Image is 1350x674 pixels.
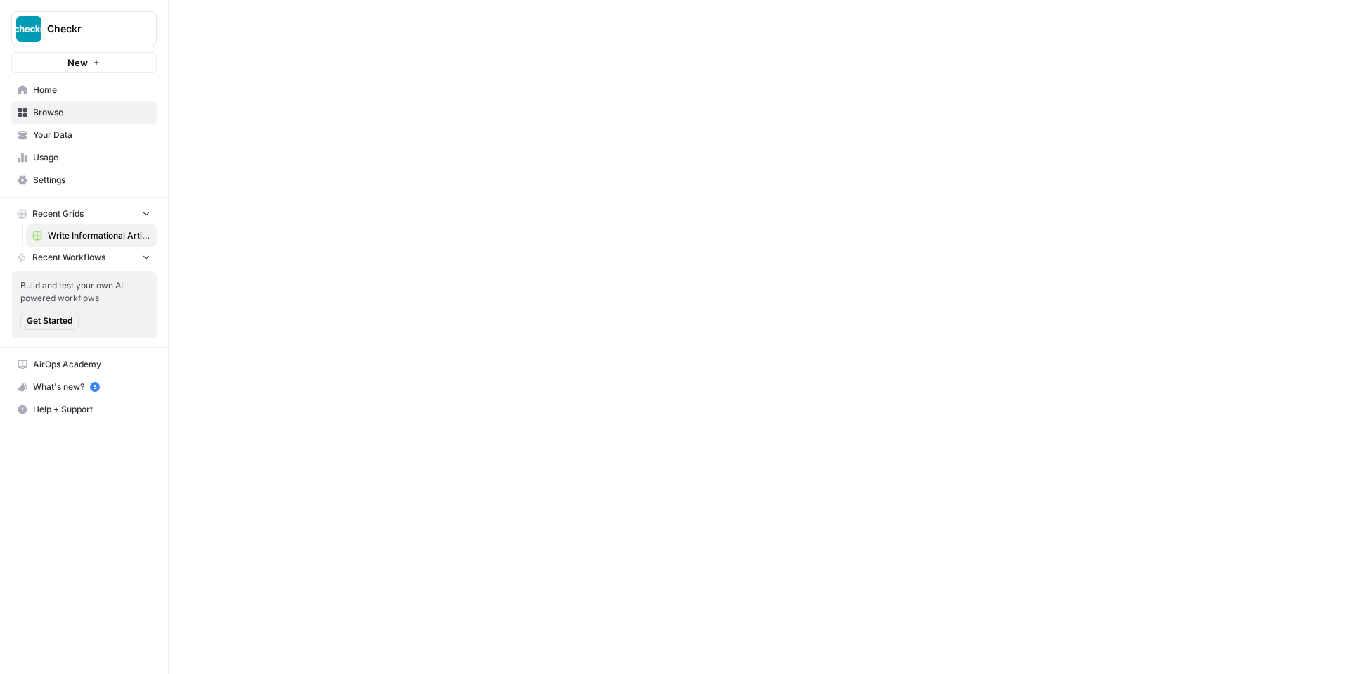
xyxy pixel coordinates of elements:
a: Write Informational Article [26,224,157,247]
button: Recent Workflows [11,247,157,268]
span: Usage [33,151,150,164]
a: Usage [11,146,157,169]
span: Browse [33,106,150,119]
span: AirOps Academy [33,358,150,371]
text: 5 [93,383,96,390]
span: Recent Workflows [32,251,105,264]
a: 5 [90,382,100,392]
img: Checkr Logo [16,16,41,42]
a: Your Data [11,124,157,146]
span: Settings [33,174,150,186]
span: Write Informational Article [48,229,150,242]
a: Settings [11,169,157,191]
button: Help + Support [11,398,157,421]
span: Get Started [27,314,72,327]
span: Your Data [33,129,150,141]
span: Build and test your own AI powered workflows [20,279,148,305]
a: Browse [11,101,157,124]
button: What's new? 5 [11,376,157,398]
button: Get Started [20,312,79,330]
span: Recent Grids [32,208,84,220]
span: Checkr [47,22,132,36]
span: Help + Support [33,403,150,416]
a: AirOps Academy [11,353,157,376]
span: New [67,56,88,70]
button: Recent Grids [11,203,157,224]
div: What's new? [12,376,156,398]
button: Workspace: Checkr [11,11,157,46]
button: New [11,52,157,73]
span: Home [33,84,150,96]
a: Home [11,79,157,101]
